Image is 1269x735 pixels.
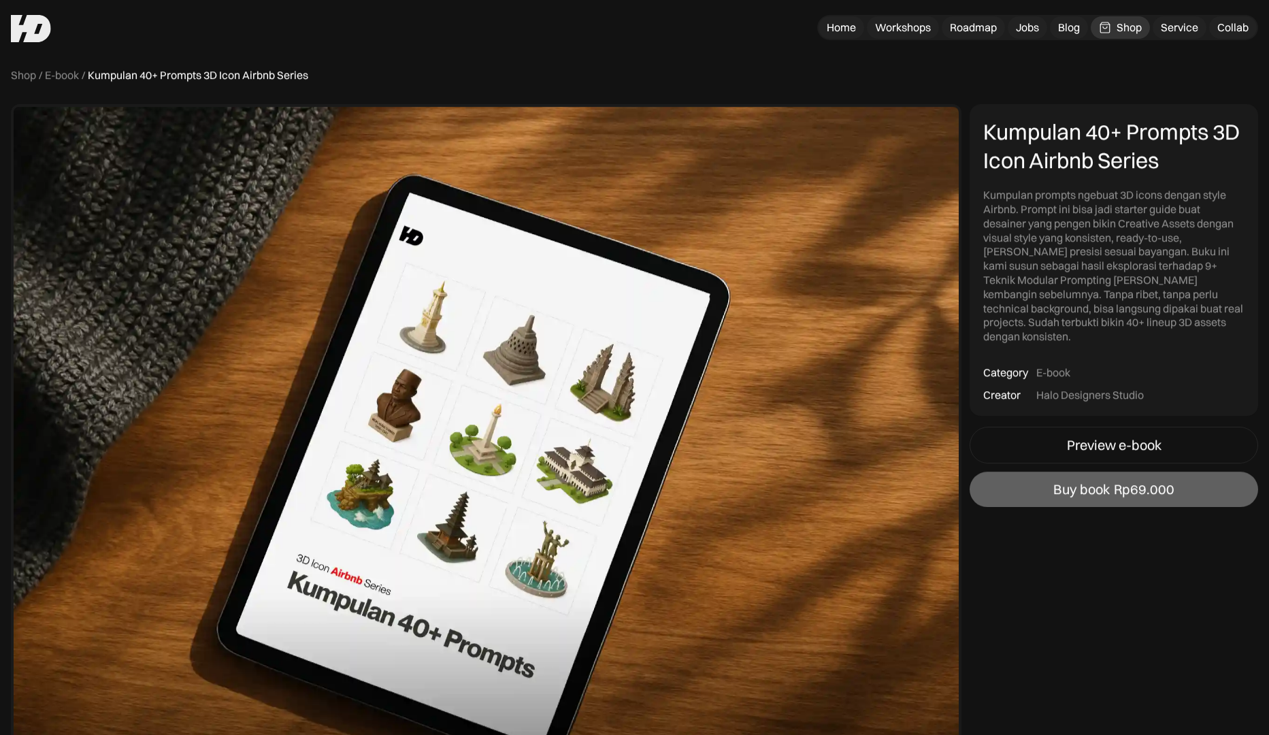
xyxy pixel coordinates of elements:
div: Kumpulan prompts ngebuat 3D icons dengan style Airbnb. Prompt ini bisa jadi starter guide buat de... [983,188,1245,344]
a: Blog [1050,16,1088,39]
div: Buy book [1053,481,1110,497]
div: Preview e-book [1067,437,1161,453]
a: E-book [45,68,79,82]
a: Shop [1091,16,1150,39]
div: Halo Designers Studio [1036,388,1144,402]
a: Buy bookRp69.000 [970,472,1258,507]
div: Home [827,20,856,35]
div: Rp69.000 [1114,481,1174,497]
a: Home [819,16,864,39]
div: E-book [1036,365,1070,380]
div: Service [1161,20,1198,35]
div: Blog [1058,20,1080,35]
div: / [39,68,42,82]
div: Kumpulan 40+ Prompts 3D Icon Airbnb Series [88,68,308,82]
div: Shop [1117,20,1142,35]
a: Service [1153,16,1206,39]
div: / [82,68,85,82]
div: Creator [983,388,1021,402]
a: Jobs [1008,16,1047,39]
div: Kumpulan 40+ Prompts 3D Icon Airbnb Series [983,118,1245,174]
div: Jobs [1016,20,1039,35]
div: Collab [1217,20,1249,35]
div: Workshops [875,20,931,35]
div: Roadmap [950,20,997,35]
a: Shop [11,68,36,82]
a: Workshops [867,16,939,39]
a: Roadmap [942,16,1005,39]
div: Category [983,365,1028,380]
a: Collab [1209,16,1257,39]
a: Preview e-book [970,427,1258,463]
